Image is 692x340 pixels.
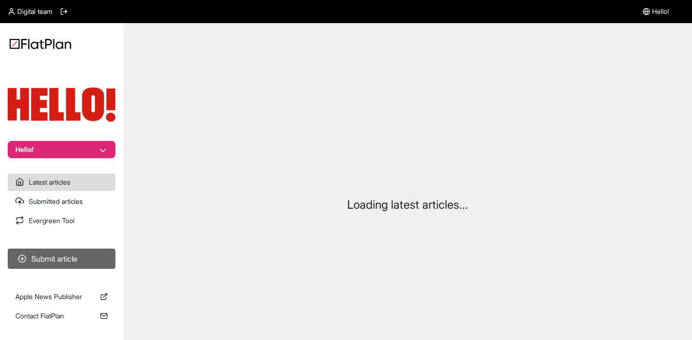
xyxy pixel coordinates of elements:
a: Submitted articles [8,193,115,210]
a: Apple News Publisher [8,288,115,305]
p: Loading latest articles... [347,197,468,213]
img: Publication Logo [8,88,115,122]
a: Contact FlatPlan [8,307,115,325]
a: Digital team [8,7,52,16]
button: Submit article [8,249,115,269]
button: Hello! [8,141,115,158]
span: Hello! [652,7,669,16]
a: Evergreen Tool [8,212,115,229]
img: Logo [10,38,71,49]
a: Latest articles [8,174,115,191]
span: Digital team [17,7,52,16]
